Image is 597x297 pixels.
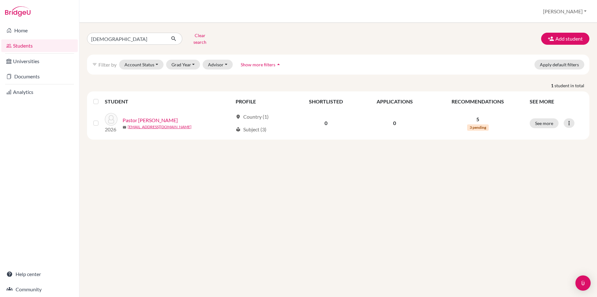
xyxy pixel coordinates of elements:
a: Analytics [1,86,78,98]
span: mail [123,125,126,129]
button: Apply default filters [534,60,584,69]
a: Students [1,39,78,52]
span: Filter by [98,62,117,68]
div: Country (1) [236,113,269,121]
button: Grad Year [166,60,200,69]
a: Pastor [PERSON_NAME] [123,116,178,124]
span: location_on [236,114,241,119]
i: arrow_drop_up [275,61,282,68]
a: Home [1,24,78,37]
span: Show more filters [241,62,275,67]
th: SEE MORE [526,94,587,109]
th: APPLICATIONS [359,94,430,109]
button: Advisor [203,60,233,69]
th: STUDENT [105,94,232,109]
a: Universities [1,55,78,68]
button: See more [530,118,559,128]
div: Open Intercom Messenger [575,275,591,291]
span: 3 pending [467,124,489,131]
p: 5 [433,115,522,123]
button: Account Status [119,60,164,69]
button: Show more filtersarrow_drop_up [235,60,287,69]
strong: 1 [551,82,554,89]
button: [PERSON_NAME] [540,5,589,17]
span: student in total [554,82,589,89]
td: 0 [293,109,359,137]
img: Pastor Calderón, Sofia Angela [105,113,117,126]
input: Find student by name... [87,33,166,45]
div: Subject (3) [236,126,266,133]
th: SHORTLISTED [293,94,359,109]
a: Help center [1,268,78,280]
a: Documents [1,70,78,83]
p: 2026 [105,126,117,133]
td: 0 [359,109,430,137]
i: filter_list [92,62,97,67]
button: Add student [541,33,589,45]
span: local_library [236,127,241,132]
img: Bridge-U [5,6,30,16]
th: RECOMMENDATIONS [430,94,526,109]
th: PROFILE [232,94,293,109]
a: Community [1,283,78,296]
button: Clear search [182,30,218,47]
a: [EMAIL_ADDRESS][DOMAIN_NAME] [128,124,191,130]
